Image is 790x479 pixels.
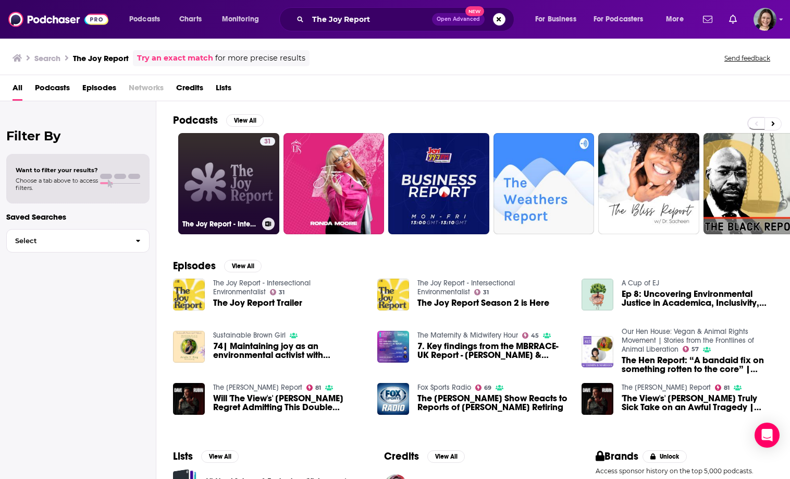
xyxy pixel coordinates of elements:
[754,8,776,31] button: Show profile menu
[417,394,569,412] span: The [PERSON_NAME] Show Reacts to Reports of [PERSON_NAME] Retiring
[173,114,218,127] h2: Podcasts
[622,356,773,374] a: The Hen Report: “A bandaid fix on something rotten to the core” | Vegan Mac & Cheese, Swiss Fur B...
[173,450,193,463] h2: Lists
[622,279,659,288] a: A Cup of EJ
[594,12,644,27] span: For Podcasters
[137,52,213,64] a: Try an exact match
[384,450,419,463] h2: Credits
[226,114,264,127] button: View All
[260,137,275,146] a: 31
[270,289,285,295] a: 31
[315,386,321,390] span: 81
[201,450,239,463] button: View All
[522,332,539,339] a: 45
[417,394,569,412] a: The Joy Taylor Show Reacts to Reports of Tom Brady Retiring
[622,356,773,374] span: The Hen Report: “A bandaid fix on something rotten to the core” | Vegan Mac & [PERSON_NAME], Swis...
[35,79,70,101] a: Podcasts
[13,79,22,101] a: All
[384,450,465,463] a: CreditsView All
[622,327,754,354] a: Our Hen House: Vegan & Animal Rights Movement | Stories from the Frontlines of Animal Liberation
[721,54,773,63] button: Send feedback
[172,11,208,28] a: Charts
[178,133,279,234] a: 31The Joy Report - Intersectional Environmentalist
[224,260,262,272] button: View All
[16,177,98,191] span: Choose a tab above to access filters.
[622,383,711,392] a: The Rubin Report
[535,12,576,27] span: For Business
[377,383,409,415] img: The Joy Taylor Show Reacts to Reports of Tom Brady Retiring
[173,279,205,310] img: The Joy Report Trailer
[582,383,613,415] img: 'The View's' Joy Behar's Truly Sick Take on an Awful Tragedy | Direct Message | Rubin Report
[129,79,164,101] span: Networks
[377,331,409,363] img: 7. Key findings from the MBRRACE-UK Report - Kim Morley & Joy Palmer
[176,79,203,101] a: Credits
[129,12,160,27] span: Podcasts
[82,79,116,101] a: Episodes
[692,347,699,352] span: 57
[417,279,515,296] a: The Joy Report - Intersectional Environmentalist
[213,298,302,307] a: The Joy Report Trailer
[173,259,262,272] a: EpisodesView All
[699,10,717,28] a: Show notifications dropdown
[725,10,741,28] a: Show notifications dropdown
[179,12,202,27] span: Charts
[622,394,773,412] span: 'The View's' [PERSON_NAME] Truly Sick Take on an Awful Tragedy | Direct Message | [PERSON_NAME] R...
[596,450,639,463] h2: Brands
[754,8,776,31] span: Logged in as micglogovac
[182,220,258,229] h3: The Joy Report - Intersectional Environmentalist
[596,467,773,475] p: Access sponsor history on the top 5,000 podcasts.
[417,298,549,307] a: The Joy Report Season 2 is Here
[215,11,273,28] button: open menu
[582,336,613,368] img: The Hen Report: “A bandaid fix on something rotten to the core” | Vegan Mac & Cheese, Swiss Fur B...
[279,290,285,295] span: 31
[7,237,127,244] span: Select
[531,333,539,338] span: 45
[484,386,491,390] span: 69
[715,385,730,391] a: 81
[173,450,239,463] a: ListsView All
[264,137,271,147] span: 31
[6,128,150,143] h2: Filter By
[377,279,409,310] img: The Joy Report Season 2 is Here
[306,385,322,391] a: 81
[755,423,780,448] div: Open Intercom Messenger
[724,386,730,390] span: 81
[754,8,776,31] img: User Profile
[417,383,471,392] a: Fox Sports Radio
[173,331,205,363] img: 74| Maintaining joy as an environmental activist with Arielle V. King, host of The Joy Report pod...
[8,9,108,29] img: Podchaser - Follow, Share and Rate Podcasts
[213,394,365,412] span: Will 'The View's' [PERSON_NAME] Regret Admitting This Double Standard? | Direct Message | [PERSON...
[587,11,659,28] button: open menu
[622,290,773,307] a: Ep 8: Uncovering Environmental Justice in Academica, Inclusivity, and Climate Joy with Arielle Ki...
[6,229,150,253] button: Select
[308,11,432,28] input: Search podcasts, credits, & more...
[6,212,150,222] p: Saved Searches
[16,166,98,174] span: Want to filter your results?
[666,12,684,27] span: More
[173,114,264,127] a: PodcastsView All
[213,342,365,360] a: 74| Maintaining joy as an environmental activist with Arielle V. King, host of The Joy Report pod...
[216,79,231,101] a: Lists
[73,53,129,63] h3: The Joy Report
[474,289,489,295] a: 31
[483,290,489,295] span: 31
[213,383,302,392] a: The Rubin Report
[213,342,365,360] span: 74| Maintaining joy as an environmental activist with [PERSON_NAME], host of The Joy Report podcast
[683,346,699,352] a: 57
[417,331,518,340] a: The Maternity & Midwifery Hour
[622,290,773,307] span: Ep 8: Uncovering Environmental Justice in Academica, Inclusivity, and Climate Joy with [PERSON_NA...
[213,394,365,412] a: Will 'The View's' Joy Behar Regret Admitting This Double Standard? | Direct Message | Rubin Report
[34,53,60,63] h3: Search
[173,259,216,272] h2: Episodes
[213,279,311,296] a: The Joy Report - Intersectional Environmentalist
